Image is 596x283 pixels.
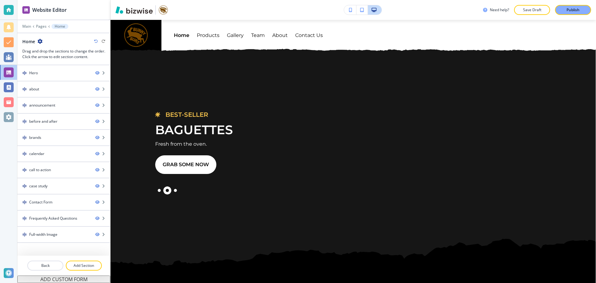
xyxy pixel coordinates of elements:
[115,6,153,14] img: Bizwise Logo
[55,24,65,29] p: Home
[52,24,68,29] button: Home
[155,110,309,119] p: BEST-SELLER
[66,263,101,268] p: Add Section
[22,232,27,237] img: Drag
[174,27,189,44] p: Home
[22,216,27,221] img: Drag
[22,135,27,140] img: Drag
[66,261,102,271] button: Add Section
[22,168,27,172] img: Drag
[272,27,288,44] p: About
[555,5,591,15] button: Publish
[17,130,110,145] div: Dragbrands
[155,155,216,174] button: GRAB SOME NOW
[22,200,27,204] img: Drag
[27,261,63,271] button: Back
[227,27,244,44] p: Gallery
[29,135,41,140] div: brands
[22,103,27,107] img: Drag
[29,232,57,237] div: Full-width Image
[158,5,168,15] img: Your Logo
[123,22,149,48] img: Bunny Buns
[17,65,110,81] div: DragHero
[522,7,542,13] p: Save Draft
[17,276,110,283] button: ADD CUSTOM FORM
[171,186,179,194] button: Slide 3
[490,7,509,13] h3: Need help?
[29,183,47,189] div: case study
[17,162,110,178] div: Dragcall to action
[197,27,219,44] p: Products
[155,186,179,194] div: Hero Section Navigation
[17,98,110,113] div: Dragannouncement
[295,27,323,44] p: Contact Us
[29,151,44,157] div: calendar
[28,263,63,268] p: Back
[29,167,51,173] div: call to action
[22,119,27,124] img: Drag
[17,114,110,129] div: Dragbefore and after
[29,119,57,124] div: before and after
[514,5,550,15] button: Save Draft
[17,211,110,226] div: DragFrequently Asked Questions
[22,152,27,156] img: Drag
[155,140,309,148] p: Fresh from the oven.
[29,70,38,76] div: Hero
[29,216,77,221] div: Frequently Asked Questions
[36,24,47,29] button: Pages
[29,103,55,108] div: announcement
[155,122,309,138] h2: BAGUETTES
[163,186,171,194] button: Slide 2
[17,194,110,210] div: DragContact Form
[22,184,27,188] img: Drag
[22,48,105,60] h3: Drag and drop the sections to change the order. Click the arrow to edit section content.
[155,155,309,174] div: <p>BAGUETTES</p>
[17,178,110,194] div: Dragcase study
[17,227,110,242] div: DragFull-width Image
[29,86,39,92] div: about
[29,199,52,205] div: Contact Form
[22,87,27,91] img: Drag
[17,81,110,97] div: Dragabout
[17,146,110,162] div: Dragcalendar
[567,7,580,13] p: Publish
[155,186,163,194] button: Slide 1
[22,6,30,14] img: editor icon
[22,71,27,75] img: Drag
[22,24,31,29] button: Main
[32,6,67,14] h2: Website Editor
[251,27,265,44] p: Team
[22,38,35,45] h2: Home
